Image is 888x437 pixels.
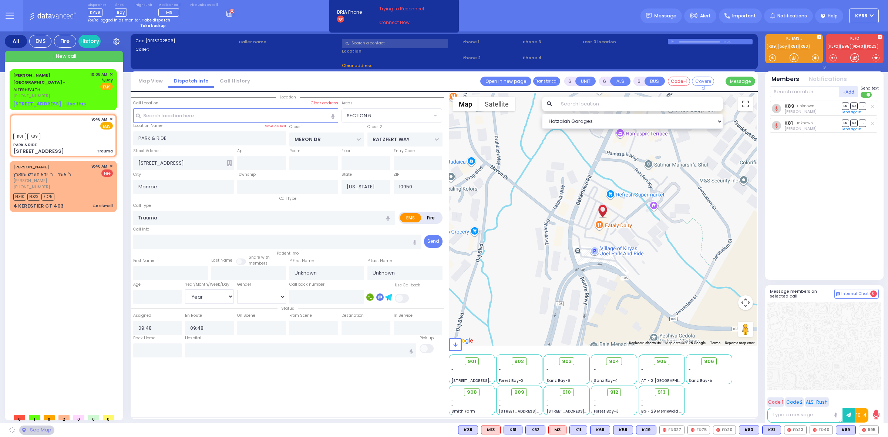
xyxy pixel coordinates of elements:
img: message.svg [646,13,652,19]
button: Code-1 [668,77,690,86]
span: - [594,403,596,409]
span: Phone 3 [523,39,581,45]
a: Open in new page [480,77,531,86]
label: En Route [185,313,202,319]
label: Age [133,282,141,288]
span: - [499,372,501,378]
img: comment-alt.png [836,292,840,296]
span: ✕ [110,116,113,122]
div: All [5,35,27,48]
div: K58 [613,426,633,434]
span: You're logged in as monitor. [88,17,141,23]
div: BLS [458,426,478,434]
span: 908 [467,389,477,396]
span: 10:08 AM [90,72,107,77]
span: 0 [44,415,55,420]
a: Open this area in Google Maps (opens a new window) [451,336,475,346]
label: ZIP [394,172,399,178]
img: red-radio-icon.svg [787,428,791,432]
span: [0918202506] [145,38,175,44]
span: Bay [115,8,127,17]
span: DR [842,120,849,127]
label: From Scene [289,313,312,319]
div: EMS [29,35,51,48]
span: FD75 [41,193,54,201]
span: Forest Bay-3 [594,409,619,414]
small: Share with [249,255,270,260]
img: red-radio-icon.svg [862,428,866,432]
a: K81 [784,120,793,126]
span: Forest Bay-2 [499,378,524,383]
span: - [499,397,501,403]
label: Save as POI [265,124,286,129]
label: Entry Code [394,148,415,154]
div: M3 [548,426,566,434]
span: 902 [514,358,524,365]
span: - [451,403,454,409]
span: Notifications [777,13,807,19]
u: EMS [103,84,111,90]
input: Search a contact [342,39,448,48]
span: 9:48 AM [91,117,107,122]
span: [PERSON_NAME] [13,178,89,184]
button: 10-4 [855,408,868,423]
span: Phone 2 [462,55,520,61]
img: red-radio-icon.svg [663,428,666,432]
span: 905 [657,358,667,365]
div: BLS [636,426,656,434]
a: Send again [842,127,861,131]
span: - [451,367,454,372]
div: K11 [569,426,587,434]
div: BLS [739,426,759,434]
span: BG - 29 Merriewold S. [641,409,683,414]
span: Smith Farm [451,409,475,414]
a: bay [778,44,788,49]
label: Apt [237,148,244,154]
label: Caller: [135,46,236,53]
button: Notifications [809,75,847,84]
div: Year/Month/Week/Day [185,282,234,288]
label: Street Address [133,148,162,154]
span: Other building occupants [227,160,232,166]
span: - [689,372,691,378]
span: 1 [29,415,40,420]
button: Code 2 [785,397,804,407]
div: BLS [613,426,633,434]
span: Status [277,306,298,311]
span: 904 [609,358,619,365]
span: EMS [100,122,113,130]
label: Back Home [133,335,155,341]
span: SECTION 6 [342,108,443,122]
span: - [594,397,596,403]
label: Call Type [133,203,151,209]
button: Internal Chat 0 [834,289,879,299]
span: Help [828,13,838,19]
label: Night unit [135,3,152,7]
span: - [546,367,549,372]
label: Township [237,172,256,178]
span: 0 [14,415,25,420]
span: ✕ [110,71,113,78]
span: - [546,372,549,378]
div: K80 [739,426,759,434]
label: Clear address [311,100,338,106]
div: 595 [859,426,879,434]
div: M13 [481,426,501,434]
label: Turn off text [861,91,872,98]
span: - [451,397,454,403]
div: [STREET_ADDRESS] [13,148,64,155]
span: unknown [797,103,814,109]
label: Call Info [133,226,149,232]
span: - [594,372,596,378]
a: K89 [767,44,777,49]
img: Logo [29,11,78,20]
a: FD40 [852,44,865,49]
span: K81 [13,133,26,140]
span: Joel Witriol [784,109,817,114]
span: Berish Mertz [784,126,817,131]
span: 903 [562,358,572,365]
span: Sanz Bay-6 [546,378,570,383]
div: ALS [481,426,501,434]
button: Send [424,235,443,248]
span: Fire [101,169,113,177]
